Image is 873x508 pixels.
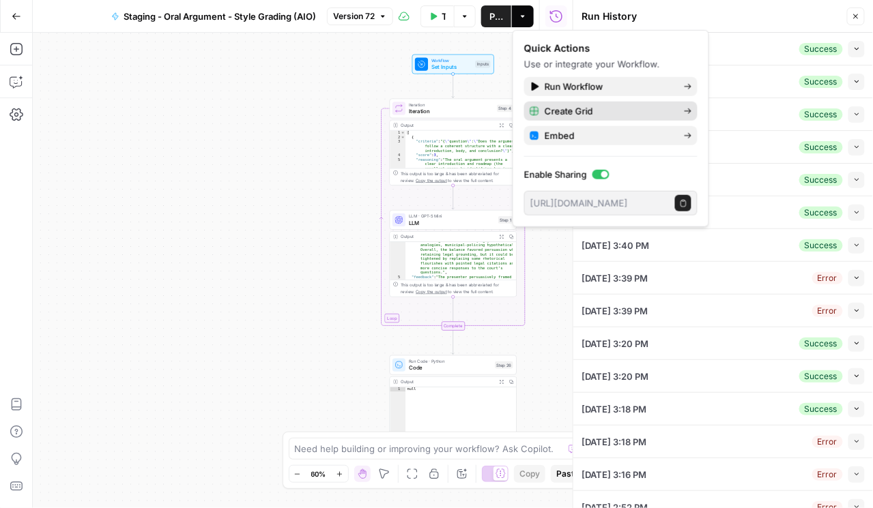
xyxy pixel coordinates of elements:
span: [DATE] 3:20 PM [582,370,648,383]
div: Step 26 [495,361,513,369]
div: Success [799,43,843,55]
span: Run Workflow [545,80,673,93]
span: [DATE] 3:39 PM [582,304,648,318]
span: Iteration [409,102,493,108]
span: Copy the output [416,289,447,294]
span: Embed [545,129,673,143]
div: 2 [390,135,405,140]
button: Publish [481,5,511,27]
div: Run Code · PythonCodeStep 26Outputnull [390,355,517,442]
div: Step 1 [498,216,513,224]
span: 60% [311,468,326,479]
g: Edge from step_4 to step_1 [452,185,455,209]
div: Output [401,122,494,129]
span: LLM · GPT-5 Mini [409,213,495,220]
span: [DATE] 3:40 PM [582,239,649,252]
div: This output is too large & has been abbreviated for review. to view the full content. [401,170,513,183]
div: This output is too large & has been abbreviated for review. to view the full content. [401,282,513,295]
span: Toggle code folding, rows 2 through 7 [401,135,405,140]
div: 4 [390,153,405,158]
div: Quick Actions [524,42,698,55]
div: Success [799,76,843,88]
span: Staging - Oral Argument - Style Grading (AIO) [124,10,316,23]
div: Step 4 [497,105,513,113]
div: Success [799,174,843,186]
button: Staging - Oral Argument - Style Grading (AIO) [103,5,324,27]
div: Complete [442,322,465,331]
g: Edge from start to step_4 [452,74,455,98]
span: Run Code · Python [409,358,491,365]
span: Use or integrate your Workflow. [524,59,660,70]
label: Enable Sharing [524,168,698,181]
div: Success [799,338,843,350]
div: Success [799,403,843,415]
button: Test Workflow [420,5,454,27]
span: Create Grid [545,104,673,118]
div: LoopIterationIterationStep 4Output[ { "criteria":"{\"question\":\"Does the argument follow a cohe... [390,99,517,185]
span: [DATE] 3:18 PM [582,435,646,449]
div: Error [812,468,843,481]
div: Output [401,378,494,385]
span: Set Inputs [431,63,472,71]
span: Version 72 [333,10,375,23]
span: Paste [556,468,579,480]
div: Error [812,305,843,317]
span: [DATE] 3:20 PM [582,337,648,350]
span: LLM [409,219,495,227]
span: [DATE] 3:39 PM [582,271,648,285]
button: Copy [514,465,545,483]
div: Success [799,207,843,219]
div: Success [799,108,843,121]
div: Error [812,272,843,284]
div: Output [401,233,494,240]
span: Workflow [431,57,472,64]
span: [DATE] 3:18 PM [582,402,646,416]
span: Copy [519,468,540,480]
div: Success [799,239,843,252]
span: Iteration [409,107,493,115]
g: Edge from step_4-iteration-end to step_26 [452,331,455,355]
button: Paste [551,465,584,483]
div: 5 [390,275,405,428]
span: Publish [489,10,503,23]
span: [DATE] 3:16 PM [582,468,646,481]
div: 1 [390,387,405,392]
span: Copy the output [416,178,447,183]
div: WorkflowSet InputsInputs [390,55,517,74]
div: 1 [390,130,405,135]
div: 3 [390,140,405,153]
div: Success [799,370,843,383]
div: Success [799,141,843,153]
span: Test Workflow [442,10,446,23]
span: Code [409,364,491,372]
div: LLM · GPT-5 MiniLLMStep 1Output answering court concerns (e.g., WinStar analogies, municipal-poli... [390,210,517,297]
div: Complete [390,322,517,331]
div: 5 [390,158,405,225]
button: Version 72 [327,8,393,25]
div: Error [812,436,843,448]
span: Toggle code folding, rows 1 through 8 [401,130,405,135]
div: Inputs [475,61,490,68]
